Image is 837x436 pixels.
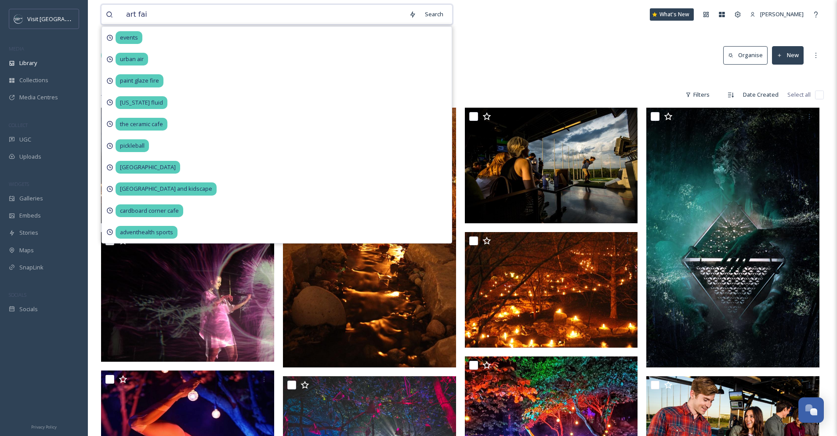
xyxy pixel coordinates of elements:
button: Organise [723,46,768,64]
a: Privacy Policy [31,421,57,432]
span: Library [19,59,37,67]
span: SOCIALS [9,291,26,298]
a: [PERSON_NAME] [746,6,808,23]
img: terra_luna.jpg [646,108,819,367]
span: paint glaze fire [116,74,163,87]
span: 48 file s [101,91,119,99]
button: New [772,46,804,64]
img: IMG_4726.jpg [101,232,274,362]
span: MEDIA [9,45,24,52]
img: Events at TopGolf Overland Park.jpg [465,108,638,223]
span: Uploads [19,153,41,161]
span: [GEOGRAPHIC_DATA] and kidscape [116,182,217,195]
span: SnapLink [19,263,43,272]
a: Organise [723,46,772,64]
div: Date Created [739,86,783,103]
img: 1luminary 12.5.2014 072 - Copy.JPG [101,108,274,223]
span: Stories [19,229,38,237]
span: urban air [116,53,148,65]
span: WIDGETS [9,181,29,187]
span: cardboard corner cafe [116,204,183,217]
div: Filters [681,86,714,103]
span: [US_STATE] fluid [116,96,167,109]
span: events [116,31,142,44]
span: pickleball [116,139,149,152]
div: Search [420,6,448,23]
span: Socials [19,305,38,313]
span: COLLECT [9,122,28,128]
span: Select all [787,91,811,99]
span: Media Centres [19,93,58,102]
span: [PERSON_NAME] [760,10,804,18]
input: Search your library [122,5,405,24]
span: the ceramic cafe [116,118,167,131]
span: Privacy Policy [31,424,57,430]
span: Embeds [19,211,41,220]
a: What's New [650,8,694,21]
span: Galleries [19,194,43,203]
button: Open Chat [798,397,824,423]
span: Visit [GEOGRAPHIC_DATA] [27,15,95,23]
span: Maps [19,246,34,254]
img: c3es6xdrejuflcaqpovn.png [14,15,23,23]
img: 1Luminary 12.5.15 (55).JPG [465,232,638,348]
span: Collections [19,76,48,84]
span: UGC [19,135,31,144]
span: [GEOGRAPHIC_DATA] [116,161,180,174]
span: adventhealth sports [116,226,178,239]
